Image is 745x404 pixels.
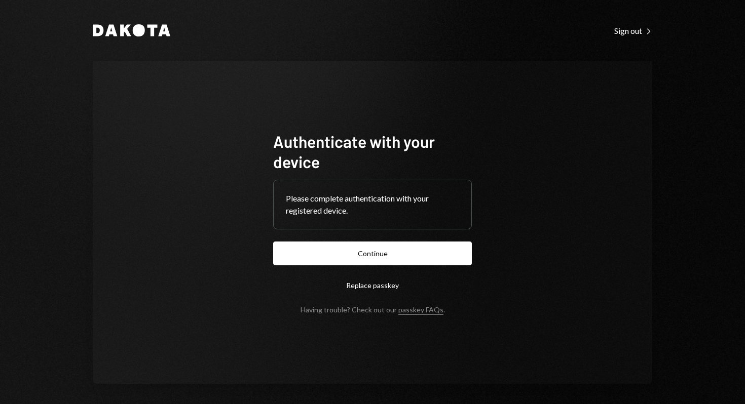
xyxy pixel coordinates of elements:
div: Having trouble? Check out our . [301,305,445,314]
div: Sign out [614,26,652,36]
a: Sign out [614,25,652,36]
button: Replace passkey [273,273,472,297]
button: Continue [273,241,472,265]
a: passkey FAQs [398,305,443,315]
h1: Authenticate with your device [273,131,472,172]
div: Please complete authentication with your registered device. [286,192,459,217]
